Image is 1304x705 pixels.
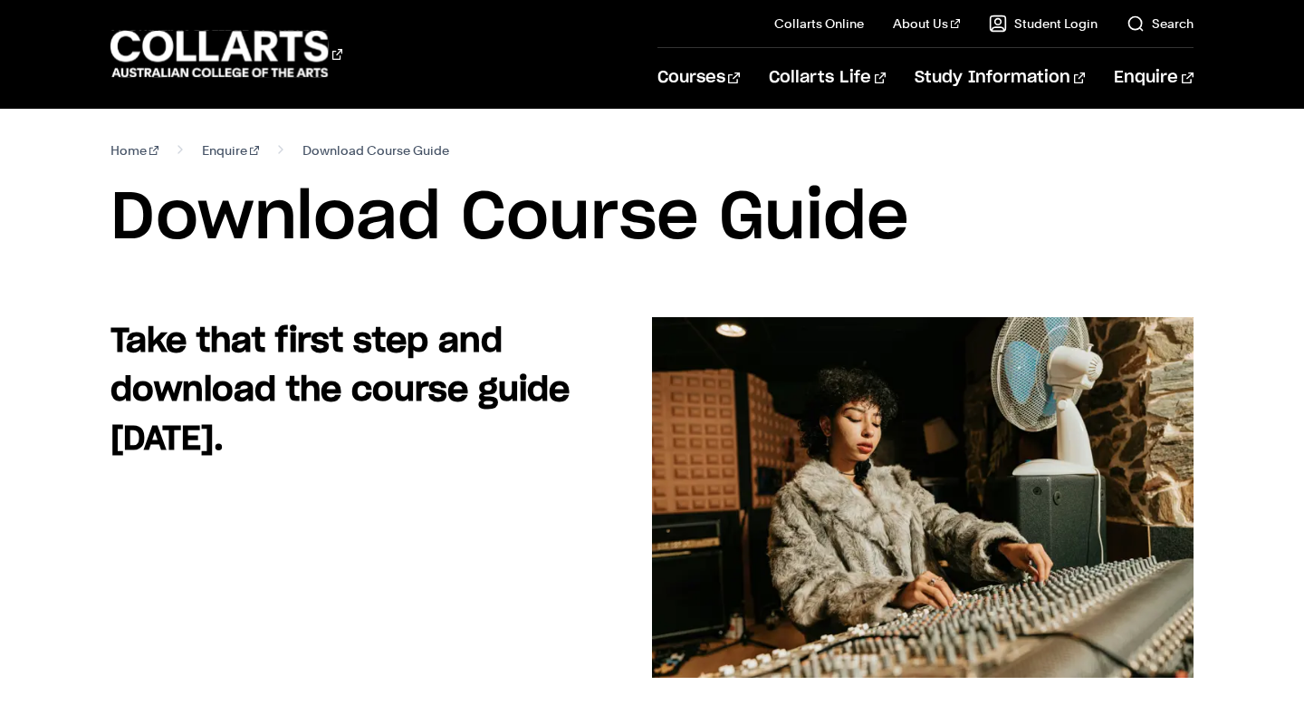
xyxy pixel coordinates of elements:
[893,14,960,33] a: About Us
[110,325,570,456] strong: Take that first step and download the course guide [DATE].
[202,138,259,163] a: Enquire
[915,48,1085,108] a: Study Information
[769,48,886,108] a: Collarts Life
[1127,14,1194,33] a: Search
[989,14,1098,33] a: Student Login
[110,28,342,80] div: Go to homepage
[774,14,864,33] a: Collarts Online
[110,138,158,163] a: Home
[1114,48,1193,108] a: Enquire
[110,178,1193,259] h1: Download Course Guide
[657,48,740,108] a: Courses
[302,138,449,163] span: Download Course Guide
